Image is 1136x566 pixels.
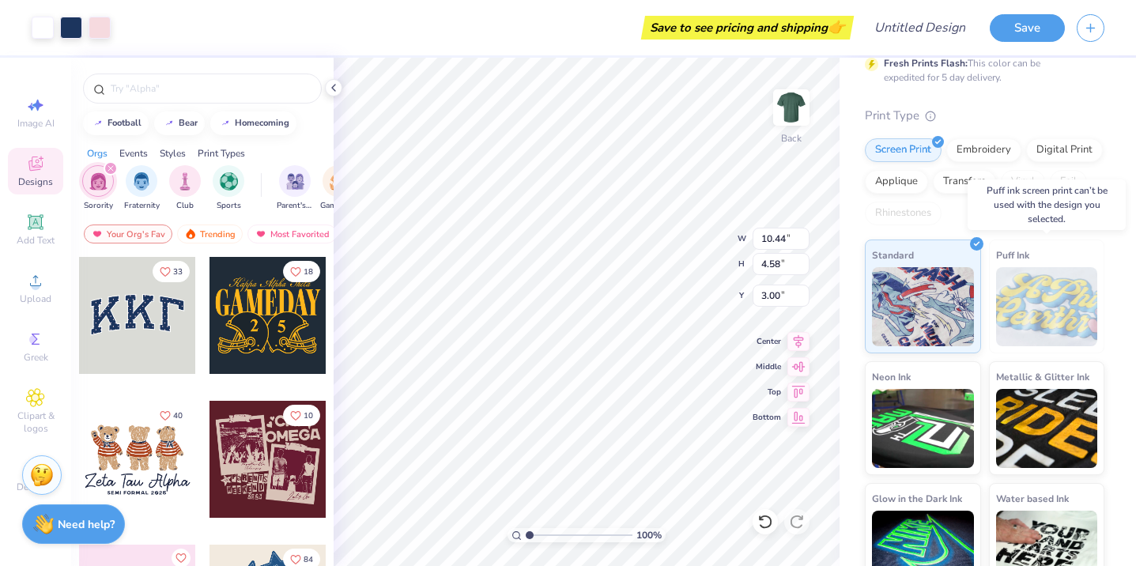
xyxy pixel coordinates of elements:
[990,14,1065,42] button: Save
[160,146,186,160] div: Styles
[8,409,63,435] span: Clipart & logos
[304,268,313,276] span: 18
[865,138,942,162] div: Screen Print
[124,165,160,212] button: filter button
[753,412,781,423] span: Bottom
[996,490,1069,507] span: Water based Ink
[753,336,781,347] span: Center
[133,172,150,191] img: Fraternity Image
[933,170,996,194] div: Transfers
[753,361,781,372] span: Middle
[645,16,850,40] div: Save to see pricing and shipping
[1001,170,1045,194] div: Vinyl
[179,119,198,127] div: bear
[968,179,1126,230] div: Puff ink screen print can’t be used with the design you selected.
[20,292,51,305] span: Upload
[865,170,928,194] div: Applique
[865,202,942,225] div: Rhinestones
[320,165,357,212] div: filter for Game Day
[84,200,113,212] span: Sorority
[776,92,807,123] img: Back
[84,225,172,243] div: Your Org's Fav
[119,146,148,160] div: Events
[153,405,190,426] button: Like
[277,165,313,212] div: filter for Parent's Weekend
[996,267,1098,346] img: Puff Ink
[18,175,53,188] span: Designs
[210,111,296,135] button: homecoming
[173,268,183,276] span: 33
[87,146,108,160] div: Orgs
[277,200,313,212] span: Parent's Weekend
[304,412,313,420] span: 10
[872,267,974,346] img: Standard
[996,247,1029,263] span: Puff Ink
[169,165,201,212] div: filter for Club
[124,165,160,212] div: filter for Fraternity
[872,389,974,468] img: Neon Ink
[277,165,313,212] button: filter button
[304,556,313,564] span: 84
[884,56,1078,85] div: This color can be expedited for 5 day delivery.
[108,119,142,127] div: football
[82,165,114,212] div: filter for Sorority
[996,368,1089,385] span: Metallic & Glitter Ink
[91,228,104,240] img: most_fav.gif
[636,528,662,542] span: 100 %
[828,17,845,36] span: 👉
[247,225,337,243] div: Most Favorited
[58,517,115,532] strong: Need help?
[872,368,911,385] span: Neon Ink
[213,165,244,212] button: filter button
[83,111,149,135] button: football
[163,119,175,128] img: trend_line.gif
[17,117,55,130] span: Image AI
[24,351,48,364] span: Greek
[946,138,1021,162] div: Embroidery
[330,172,348,191] img: Game Day Image
[320,165,357,212] button: filter button
[124,200,160,212] span: Fraternity
[109,81,311,96] input: Try "Alpha"
[213,165,244,212] div: filter for Sports
[219,119,232,128] img: trend_line.gif
[82,165,114,212] button: filter button
[255,228,267,240] img: most_fav.gif
[177,225,243,243] div: Trending
[17,481,55,493] span: Decorate
[1026,138,1103,162] div: Digital Print
[872,490,962,507] span: Glow in the Dark Ink
[169,165,201,212] button: filter button
[996,389,1098,468] img: Metallic & Glitter Ink
[217,200,241,212] span: Sports
[198,146,245,160] div: Print Types
[173,412,183,420] span: 40
[781,131,802,145] div: Back
[17,234,55,247] span: Add Text
[884,57,968,70] strong: Fresh Prints Flash:
[872,247,914,263] span: Standard
[235,119,289,127] div: homecoming
[184,228,197,240] img: trending.gif
[320,200,357,212] span: Game Day
[154,111,205,135] button: bear
[176,172,194,191] img: Club Image
[283,405,320,426] button: Like
[220,172,238,191] img: Sports Image
[92,119,104,128] img: trend_line.gif
[153,261,190,282] button: Like
[753,387,781,398] span: Top
[89,172,108,191] img: Sorority Image
[865,107,1104,125] div: Print Type
[176,200,194,212] span: Club
[283,261,320,282] button: Like
[286,172,304,191] img: Parent's Weekend Image
[862,12,978,43] input: Untitled Design
[1050,170,1087,194] div: Foil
